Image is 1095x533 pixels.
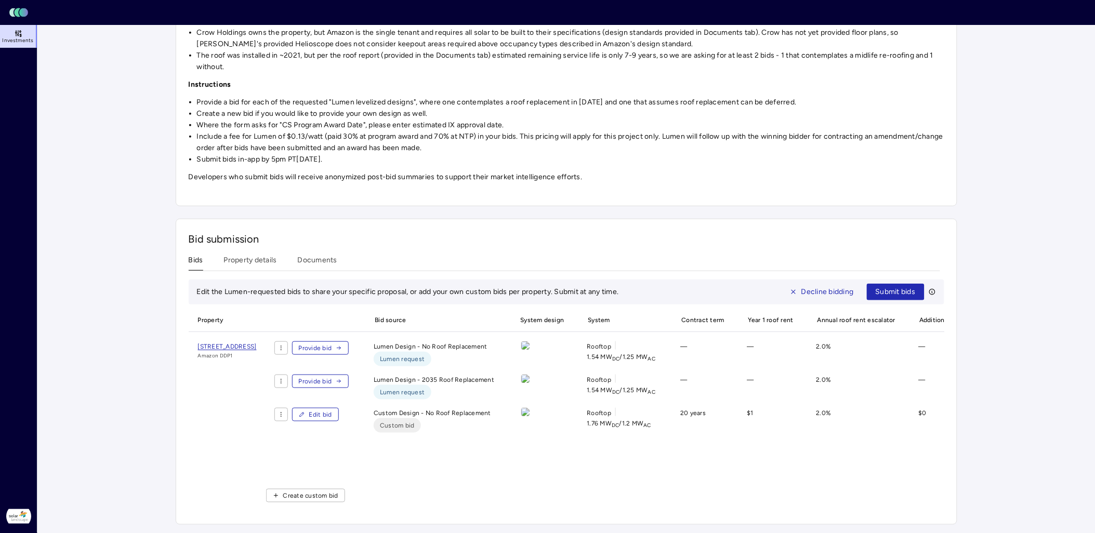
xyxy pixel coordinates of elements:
[644,422,652,429] sub: AC
[189,233,259,245] span: Bid submission
[648,355,656,362] sub: AC
[910,408,1006,481] div: $0
[380,387,425,397] span: Lumen request
[521,341,530,350] img: view
[197,287,619,296] span: Edit the Lumen-requested bids to share your specific proposal, or add your own custom bids per pr...
[197,154,944,165] li: Submit bids in-app by 5pm PT[DATE].
[579,309,664,331] span: System
[380,420,415,431] span: Custom bid
[808,375,902,399] div: 2.0%
[197,97,944,108] li: Provide a bid for each of the requested "Lumen levelized designs", where one contemplates a roof ...
[587,385,656,395] span: 1.54 MW / 1.25 MW
[672,408,730,481] div: 20 years
[612,389,620,395] sub: DC
[197,50,944,73] li: The roof was installed in ~2021, but per the roof report (provided in the Documents tab) estimate...
[365,309,503,331] span: Bid source
[521,408,530,416] img: view
[189,309,258,331] span: Property
[198,352,257,360] span: Amazon DDP1
[808,309,902,331] span: Annual roof rent escalator
[648,389,656,395] sub: AC
[739,309,800,331] span: Year 1 roof rent
[2,37,33,44] span: Investments
[587,352,656,362] span: 1.54 MW / 1.25 MW
[292,408,339,421] button: Edit bid
[511,309,570,331] span: System design
[198,343,257,350] span: [STREET_ADDRESS]
[876,286,916,298] span: Submit bids
[739,341,800,366] div: —
[309,409,332,420] span: Edit bid
[910,341,1006,366] div: —
[781,284,863,300] button: Decline bidding
[808,408,902,481] div: 2.0%
[197,27,944,50] li: Crow Holdings owns the property, but Amazon is the single tenant and requires all solar to be bui...
[672,341,730,366] div: —
[365,408,503,481] div: Custom Design - No Roof Replacement
[587,375,612,385] span: Rooftop
[197,108,944,119] li: Create a new bid if you would like to provide your own design as well.
[672,309,730,331] span: Contract term
[292,375,349,388] button: Provide bid
[299,376,332,387] span: Provide bid
[298,255,337,271] button: Documents
[521,375,530,383] img: view
[198,341,257,352] a: [STREET_ADDRESS]
[189,255,203,271] button: Bids
[292,341,349,355] button: Provide bid
[587,408,612,418] span: Rooftop
[6,504,31,529] img: Solar Landscape
[224,255,277,271] button: Property details
[299,343,332,353] span: Provide bid
[380,354,425,364] span: Lumen request
[587,418,652,429] span: 1.76 MW / 1.2 MW
[672,375,730,399] div: —
[365,341,503,366] div: Lumen Design - No Roof Replacement
[587,341,612,352] span: Rooftop
[739,375,800,399] div: —
[808,341,902,366] div: 2.0%
[189,171,944,183] p: Developers who submit bids will receive anonymized post-bid summaries to support their market int...
[910,375,1006,399] div: —
[365,375,503,399] div: Lumen Design - 2035 Roof Replacement
[910,309,1006,331] span: Additional yearly payments
[867,284,925,300] button: Submit bids
[612,355,620,362] sub: DC
[283,490,338,501] span: Create custom bid
[612,422,619,429] sub: DC
[189,80,231,89] strong: Instructions
[739,408,800,481] div: $1
[197,119,944,131] li: Where the form asks for "CS Program Award Date", please enter estimated IX approval date.
[801,286,854,298] span: Decline bidding
[266,489,345,502] button: Create custom bid
[197,131,944,154] li: Include a fee for Lumen of $0.13/watt (paid 30% at program award and 70% at NTP) in your bids. Th...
